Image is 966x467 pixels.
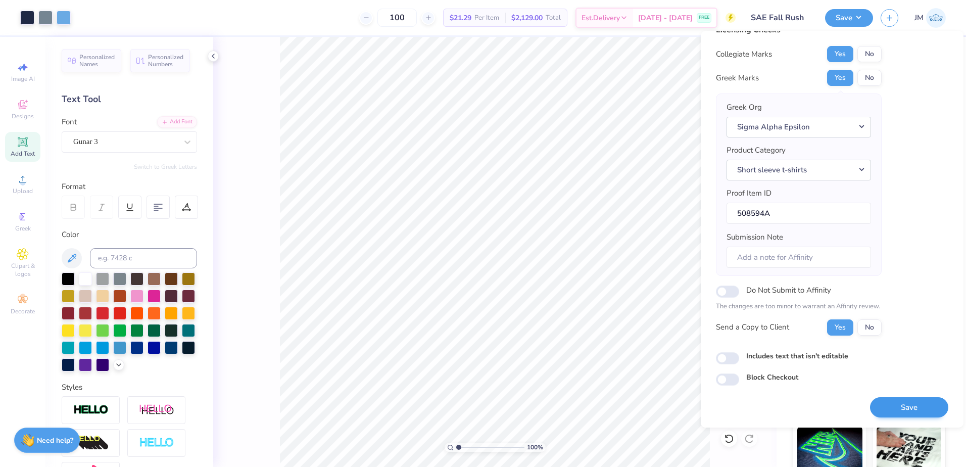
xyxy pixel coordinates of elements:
button: Switch to Greek Letters [134,163,197,171]
label: Proof Item ID [727,188,771,199]
button: Save [825,9,873,27]
span: $2,129.00 [511,13,543,23]
div: Text Tool [62,92,197,106]
input: Add a note for Affinity [727,247,871,268]
div: Greek Marks [716,72,759,84]
span: Clipart & logos [5,262,40,278]
span: JM [914,12,924,24]
span: Per Item [474,13,499,23]
span: Greek [15,224,31,232]
span: Add Text [11,150,35,158]
span: Image AI [11,75,35,83]
label: Do Not Submit to Affinity [746,284,831,297]
div: Format [62,181,198,193]
label: Submission Note [727,231,783,243]
img: Stroke [73,404,109,416]
input: e.g. 7428 c [90,248,197,268]
button: No [857,70,882,86]
div: Collegiate Marks [716,49,772,60]
span: Total [546,13,561,23]
div: Styles [62,382,197,393]
span: Designs [12,112,34,120]
label: Product Category [727,145,786,156]
button: Yes [827,319,853,336]
a: JM [914,8,946,28]
span: 100 % [527,443,543,452]
input: – – [377,9,417,27]
strong: Need help? [37,436,73,445]
img: Shadow [139,404,174,416]
button: Yes [827,46,853,62]
button: No [857,46,882,62]
span: Decorate [11,307,35,315]
span: Personalized Numbers [148,54,184,68]
img: 3d Illusion [73,435,109,451]
button: No [857,319,882,336]
span: $21.29 [450,13,471,23]
button: Sigma Alpha Epsilon [727,117,871,137]
img: Negative Space [139,437,174,449]
div: Color [62,229,197,241]
input: Untitled Design [743,8,817,28]
span: Upload [13,187,33,195]
label: Greek Org [727,102,762,113]
div: Send a Copy to Client [716,321,789,333]
span: Personalized Names [79,54,115,68]
span: Est. Delivery [582,13,620,23]
span: FREE [699,14,709,21]
label: Block Checkout [746,372,798,383]
img: Joshua Malaki [926,8,946,28]
div: Add Font [157,116,197,128]
p: The changes are too minor to warrant an Affinity review. [716,302,882,312]
button: Save [870,397,948,418]
label: Font [62,116,77,128]
button: Short sleeve t-shirts [727,160,871,180]
span: [DATE] - [DATE] [638,13,693,23]
button: Yes [827,70,853,86]
label: Includes text that isn't editable [746,351,848,361]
